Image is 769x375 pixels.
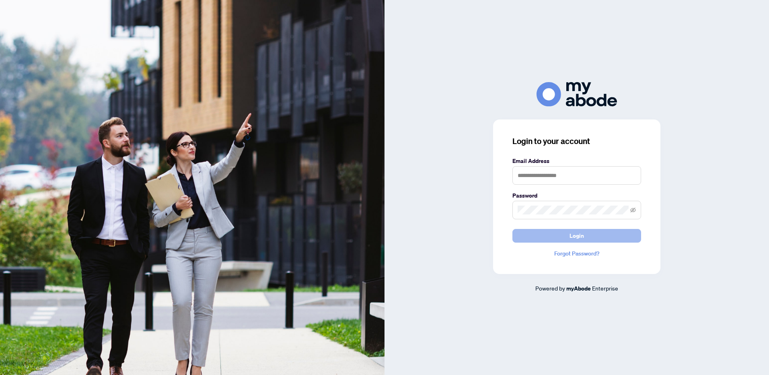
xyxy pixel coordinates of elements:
[512,191,641,200] label: Password
[630,207,636,213] span: eye-invisible
[537,82,617,107] img: ma-logo
[570,229,584,242] span: Login
[512,229,641,243] button: Login
[535,284,565,292] span: Powered by
[512,136,641,147] h3: Login to your account
[512,249,641,258] a: Forgot Password?
[592,284,618,292] span: Enterprise
[512,157,641,165] label: Email Address
[566,284,591,293] a: myAbode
